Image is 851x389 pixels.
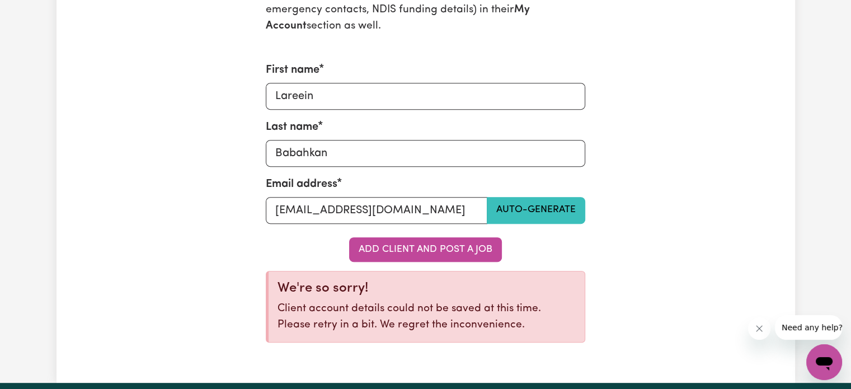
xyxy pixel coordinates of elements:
input: e.g. diana.rigg43@bigpond.com [266,197,487,224]
iframe: Close message [748,317,770,340]
b: My Account [266,4,530,31]
label: First name [266,62,319,78]
label: Last name [266,119,318,135]
label: Email address [266,176,337,193]
iframe: Message from company [775,315,842,340]
input: e.g. Diana [266,83,585,110]
button: Add Client and Post a Job [349,237,502,262]
div: We're so sorry! [278,280,576,297]
iframe: Button to launch messaging window [806,344,842,380]
input: e.g. Rigg [266,140,585,167]
span: Need any help? [7,8,68,17]
button: Auto-generate email address [487,197,585,224]
p: Client account details could not be saved at this time. Please retry in a bit. We regret the inco... [278,301,576,334]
